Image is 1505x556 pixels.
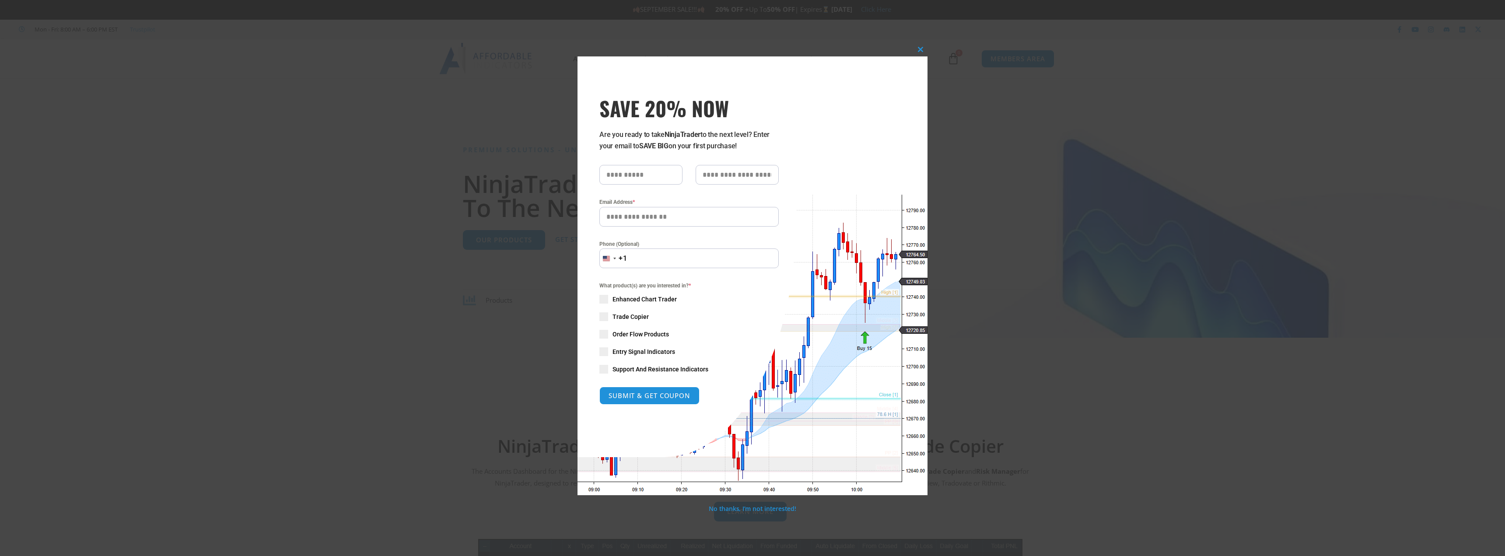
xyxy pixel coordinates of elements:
[599,198,779,206] label: Email Address
[612,330,669,339] span: Order Flow Products
[599,248,627,268] button: Selected country
[612,295,677,304] span: Enhanced Chart Trader
[599,330,779,339] label: Order Flow Products
[599,347,779,356] label: Entry Signal Indicators
[599,365,779,374] label: Support And Resistance Indicators
[612,365,708,374] span: Support And Resistance Indicators
[599,240,779,248] label: Phone (Optional)
[709,504,796,513] a: No thanks, I’m not interested!
[599,96,779,120] span: SAVE 20% NOW
[599,387,700,405] button: SUBMIT & GET COUPON
[612,347,675,356] span: Entry Signal Indicators
[619,253,627,264] div: +1
[639,142,668,150] strong: SAVE BIG
[665,130,700,139] strong: NinjaTrader
[599,129,779,152] p: Are you ready to take to the next level? Enter your email to on your first purchase!
[599,281,779,290] span: What product(s) are you interested in?
[599,312,779,321] label: Trade Copier
[612,312,649,321] span: Trade Copier
[599,295,779,304] label: Enhanced Chart Trader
